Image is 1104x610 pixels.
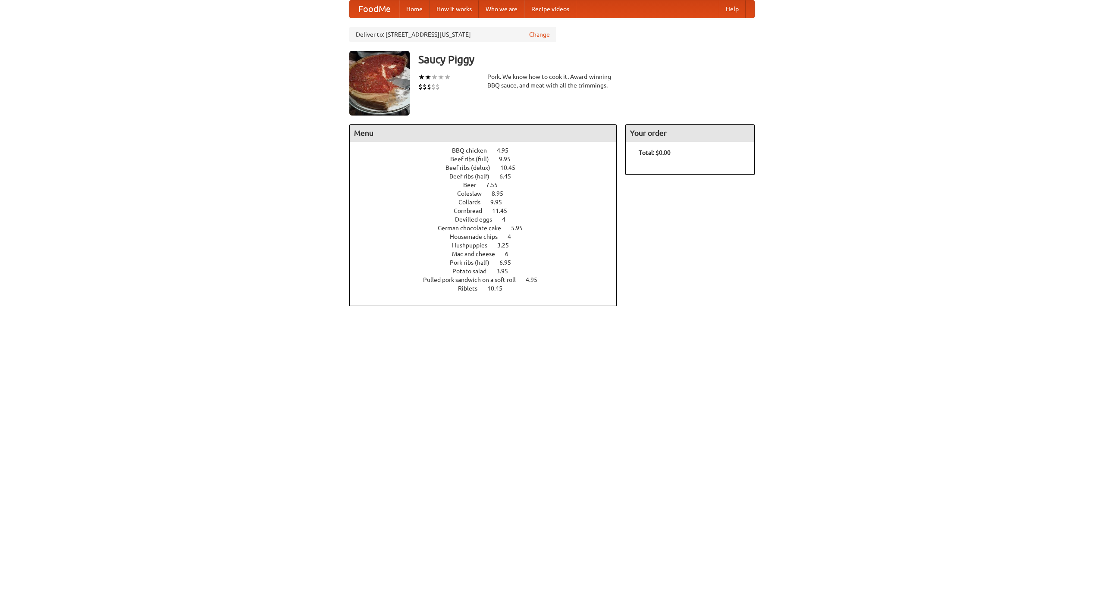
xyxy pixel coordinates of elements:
span: German chocolate cake [438,225,510,231]
span: Beef ribs (delux) [445,164,499,171]
a: Home [399,0,430,18]
span: 7.55 [486,181,506,188]
a: Coleslaw 8.95 [457,190,519,197]
a: Collards 9.95 [458,199,518,206]
div: Deliver to: [STREET_ADDRESS][US_STATE] [349,27,556,42]
span: 9.95 [499,156,519,163]
a: Hushpuppies 3.25 [452,242,525,249]
a: Help [719,0,746,18]
span: 6.95 [499,259,520,266]
a: Pulled pork sandwich on a soft roll 4.95 [423,276,553,283]
a: Pork ribs (half) 6.95 [450,259,527,266]
a: How it works [430,0,479,18]
span: Pork ribs (half) [450,259,498,266]
a: German chocolate cake 5.95 [438,225,539,231]
li: $ [423,82,427,91]
span: 3.25 [497,242,517,249]
li: ★ [425,72,431,82]
a: Housemade chips 4 [450,233,527,240]
a: Beef ribs (delux) 10.45 [445,164,531,171]
a: Potato salad 3.95 [452,268,524,275]
span: 3.95 [496,268,517,275]
a: Change [529,30,550,39]
li: ★ [431,72,438,82]
a: Devilled eggs 4 [455,216,521,223]
h4: Your order [626,125,754,142]
span: 5.95 [511,225,531,231]
a: FoodMe [350,0,399,18]
span: Pulled pork sandwich on a soft roll [423,276,524,283]
h4: Menu [350,125,616,142]
span: Housemade chips [450,233,506,240]
span: 4 [502,216,514,223]
div: Pork. We know how to cook it. Award-winning BBQ sauce, and meat with all the trimmings. [487,72,617,90]
span: 6.45 [499,173,520,180]
span: Cornbread [454,207,491,214]
a: Recipe videos [524,0,576,18]
span: 4.95 [497,147,517,154]
a: Who we are [479,0,524,18]
a: Beef ribs (full) 9.95 [450,156,527,163]
span: Beef ribs (full) [450,156,498,163]
span: 4.95 [526,276,546,283]
img: angular.jpg [349,51,410,116]
a: Beef ribs (half) 6.45 [449,173,527,180]
li: ★ [438,72,444,82]
span: Hushpuppies [452,242,496,249]
span: 11.45 [492,207,516,214]
a: Mac and cheese 6 [452,250,524,257]
a: Riblets 10.45 [458,285,518,292]
span: Coleslaw [457,190,490,197]
li: $ [436,82,440,91]
span: 10.45 [500,164,524,171]
li: $ [418,82,423,91]
span: 6 [505,250,517,257]
h3: Saucy Piggy [418,51,755,68]
span: 4 [508,233,520,240]
li: $ [427,82,431,91]
span: 10.45 [487,285,511,292]
span: 8.95 [492,190,512,197]
b: Total: $0.00 [639,149,671,156]
span: Riblets [458,285,486,292]
span: Beer [463,181,485,188]
span: 9.95 [490,199,511,206]
li: ★ [444,72,451,82]
li: $ [431,82,436,91]
span: Devilled eggs [455,216,501,223]
span: Collards [458,199,489,206]
li: ★ [418,72,425,82]
a: BBQ chicken 4.95 [452,147,524,154]
span: Mac and cheese [452,250,504,257]
span: Beef ribs (half) [449,173,498,180]
a: Beer 7.55 [463,181,514,188]
span: Potato salad [452,268,495,275]
span: BBQ chicken [452,147,496,154]
a: Cornbread 11.45 [454,207,523,214]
